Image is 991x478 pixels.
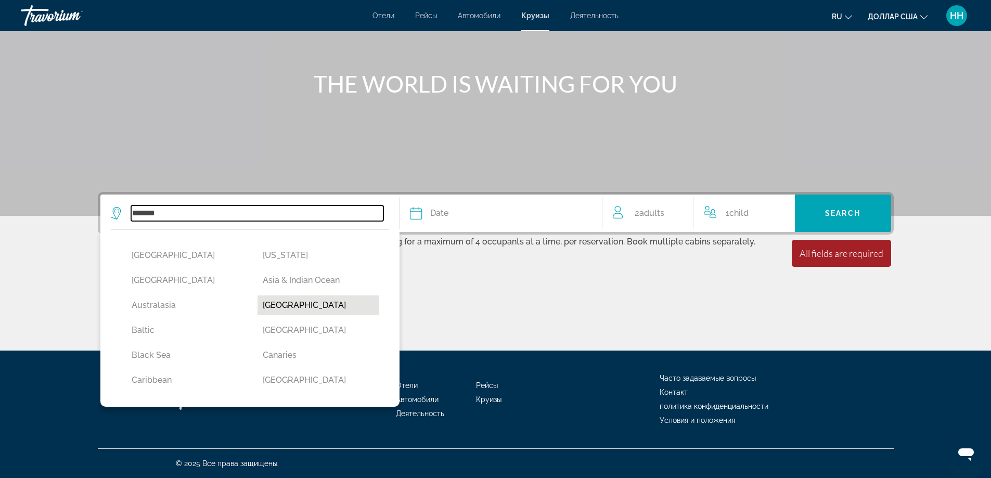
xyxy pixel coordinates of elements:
[660,388,688,396] a: Контакт
[98,235,894,247] p: For best results, we recommend searching for a maximum of 4 occupants at a time, per reservation....
[21,2,125,29] a: Травориум
[943,5,970,27] button: Меню пользователя
[949,436,983,470] iframe: Кнопка запуска окна обмена сообщениями
[950,10,963,21] font: НН
[396,395,439,404] a: Автомобили
[258,320,379,340] button: [GEOGRAPHIC_DATA]
[410,195,591,232] button: Date
[832,12,842,21] font: ru
[458,11,500,20] a: Автомобили
[476,381,498,390] a: Рейсы
[126,270,248,290] button: [GEOGRAPHIC_DATA]
[521,11,549,20] a: Круизы
[726,206,749,221] span: 1
[258,295,379,315] button: [GEOGRAPHIC_DATA]
[795,195,891,232] button: Search
[301,70,691,97] h1: THE WORLD IS WAITING FOR YOU
[660,374,756,382] a: Часто задаваемые вопросы
[258,345,379,365] button: Canaries
[258,395,379,415] button: [GEOGRAPHIC_DATA]
[176,459,279,468] font: © 2025 Все права защищены.
[126,395,248,415] button: [GEOGRAPHIC_DATA]
[126,246,248,265] button: [GEOGRAPHIC_DATA]
[660,416,735,424] a: Условия и положения
[126,295,248,315] button: Australasia
[258,370,379,390] button: [GEOGRAPHIC_DATA]
[476,395,501,404] a: Круизы
[868,9,928,24] button: Изменить валюту
[602,195,795,232] button: Travelers: 2 adults, 1 child
[126,370,248,390] button: Caribbean
[430,206,448,221] span: Date
[415,11,437,20] a: Рейсы
[258,270,379,290] button: Asia & Indian Ocean
[372,11,394,20] a: Отели
[729,208,749,218] span: Child
[396,381,418,390] a: Отели
[825,209,860,217] span: Search
[868,12,918,21] font: доллар США
[126,345,248,365] button: Black Sea
[100,195,891,232] div: Search widget
[396,409,444,418] a: Деятельность
[832,9,852,24] button: Изменить язык
[635,206,664,221] span: 2
[570,11,619,20] a: Деятельность
[258,246,379,265] button: [US_STATE]
[660,402,768,410] a: политика конфиденциальности
[800,248,883,259] div: All fields are required
[126,320,248,340] button: Baltic
[639,208,664,218] span: Adults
